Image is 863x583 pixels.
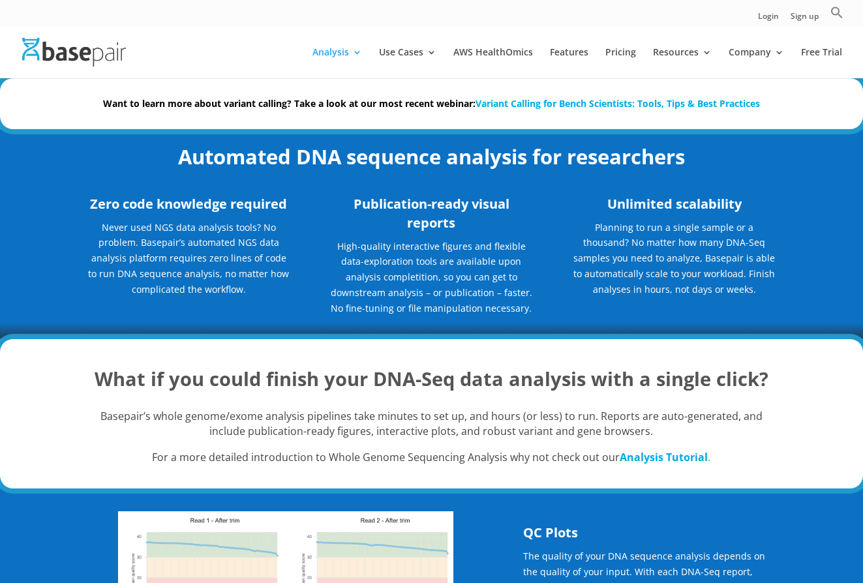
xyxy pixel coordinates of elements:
a: Pricing [605,48,636,78]
a: AWS HealthOmics [453,48,533,78]
a: Use Cases [379,48,436,78]
p: Never used NGS data analysis tools? No problem. Basepair’s automated NGS data analysis platform r... [86,220,291,306]
a: Login [758,12,779,26]
strong: Want to learn more about variant calling? Take a look at our most recent webinar: [103,97,760,110]
img: Basepair [22,38,126,66]
a: Resources [653,48,712,78]
p: Planning to run a single sample or a thousand? No matter how many DNA-Seq samples you need to ana... [572,220,777,297]
h3: Unlimited scalability [572,194,777,220]
h3: Zero code knowledge required [86,194,291,220]
strong: What if you could finish your DNA-Seq data analysis with a single click? [95,366,768,391]
a: Analysis [312,48,362,78]
p: For a more detailed introduction to Whole Genome Sequencing Analysis why not check out our [86,450,776,466]
a: Features [550,48,588,78]
a: Sign up [791,12,819,26]
p: High-quality interactive figures and flexible data-exploration tools are available upon analysis ... [329,239,534,316]
strong: Analysis Tutorial [620,450,708,464]
strong: Automated DNA sequence analysis for researchers [178,143,685,170]
a: Variant Calling for Bench Scientists: Tools, Tips & Best Practices [476,97,760,110]
a: Company [729,48,784,78]
a: Free Trial [801,48,842,78]
strong: QC Plots [523,524,578,541]
p: Basepair’s whole genome/exome analysis pipelines take minutes to set up, and hours (or less) to r... [86,409,776,451]
a: Search Icon Link [830,6,843,26]
h3: Publication-ready visual reports [329,194,534,239]
a: Analysis Tutorial. [620,450,710,464]
svg: Search [830,6,843,19]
